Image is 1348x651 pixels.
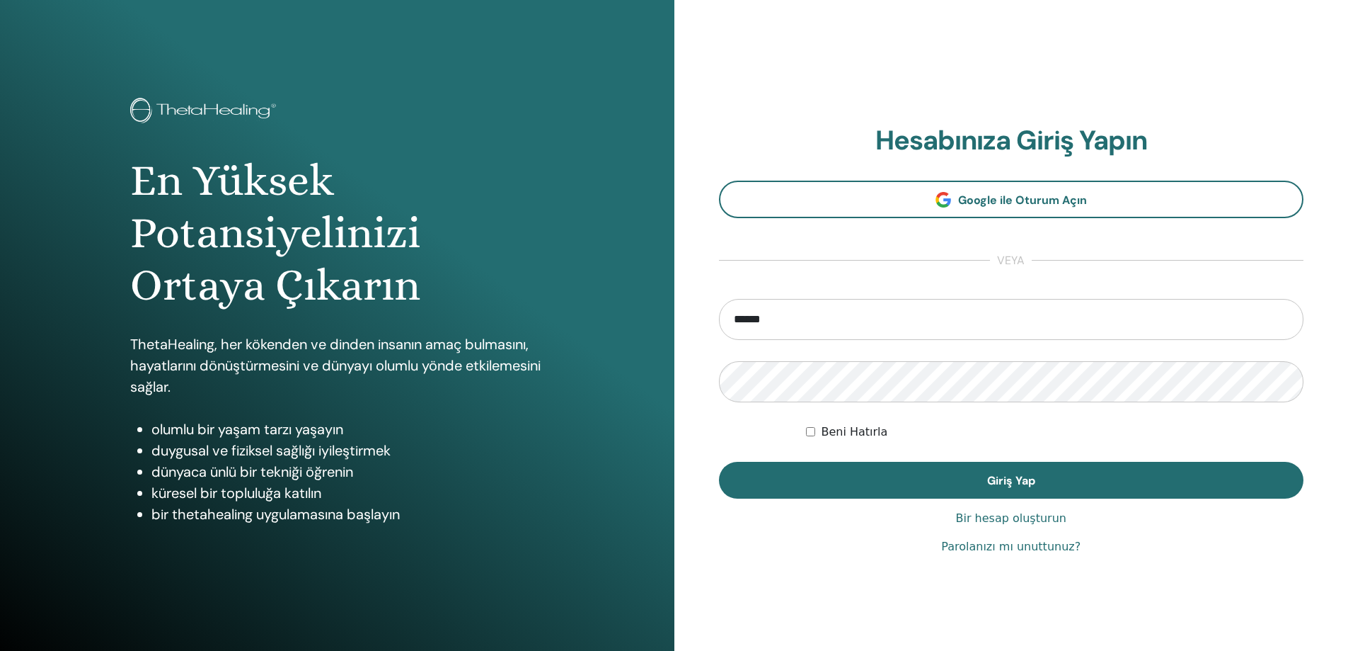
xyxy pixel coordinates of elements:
[941,540,1081,553] font: Parolanızı mı unuttunuz?
[151,441,391,460] font: duygusal ve fiziksel sağlığı iyileştirmek
[956,511,1066,525] font: Bir hesap oluşturun
[958,193,1087,208] font: Google ile Oturum Açın
[941,538,1081,555] a: Parolanızı mı unuttunuz?
[151,505,400,523] font: bir thetahealing uygulamasına başlayın
[956,510,1066,527] a: Bir hesap oluşturun
[151,420,343,438] font: olumlu bir yaşam tarzı yaşayın
[151,463,353,481] font: dünyaca ünlü bir tekniği öğrenin
[875,123,1147,158] font: Hesabınıza Giriş Yapın
[130,155,420,311] font: En Yüksek Potansiyelinizi Ortaya Çıkarın
[806,424,1303,441] div: Beni süresiz olarak veya manuel olarak çıkış yapana kadar kimlik doğrulamalı tut
[130,335,541,396] font: ThetaHealing, her kökenden ve dinden insanın amaç bulmasını, hayatlarını dönüştürmesini ve dünyay...
[987,473,1035,488] font: Giriş Yap
[997,253,1025,268] font: veya
[719,181,1304,218] a: Google ile Oturum Açın
[151,484,321,502] font: küresel bir topluluğa katılın
[821,425,887,438] font: Beni Hatırla
[719,462,1304,499] button: Giriş Yap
